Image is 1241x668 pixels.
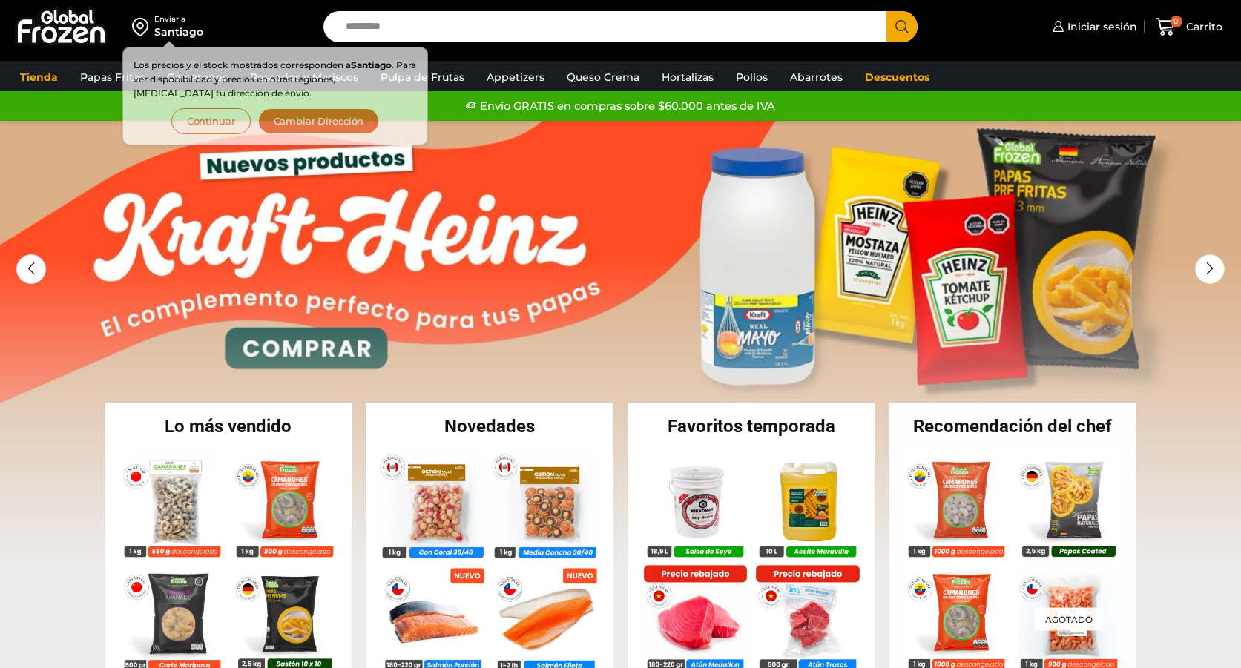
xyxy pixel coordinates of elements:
h2: Favoritos temporada [628,417,875,435]
span: Carrito [1182,19,1222,34]
button: Search button [886,11,918,42]
strong: Santiago [351,59,392,70]
button: Continuar [171,108,251,134]
h2: Recomendación del chef [889,417,1136,435]
img: address-field-icon.svg [132,14,154,39]
a: Descuentos [857,63,937,91]
a: Abarrotes [783,63,850,91]
div: Santiago [154,24,203,39]
div: Enviar a [154,14,203,24]
a: Tienda [13,63,65,91]
p: Agotado [1035,608,1103,631]
span: Iniciar sesión [1064,19,1137,34]
a: Iniciar sesión [1049,12,1137,42]
button: Cambiar Dirección [258,108,380,134]
a: Queso Crema [559,63,647,91]
h2: Novedades [366,417,613,435]
a: Hortalizas [654,63,721,91]
p: Los precios y el stock mostrados corresponden a . Para ver disponibilidad y precios en otras regi... [134,58,417,101]
a: Appetizers [479,63,552,91]
a: 0 Carrito [1152,10,1226,44]
span: 0 [1171,16,1182,27]
a: Papas Fritas [73,63,152,91]
h2: Lo más vendido [105,417,352,435]
a: Pollos [728,63,775,91]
